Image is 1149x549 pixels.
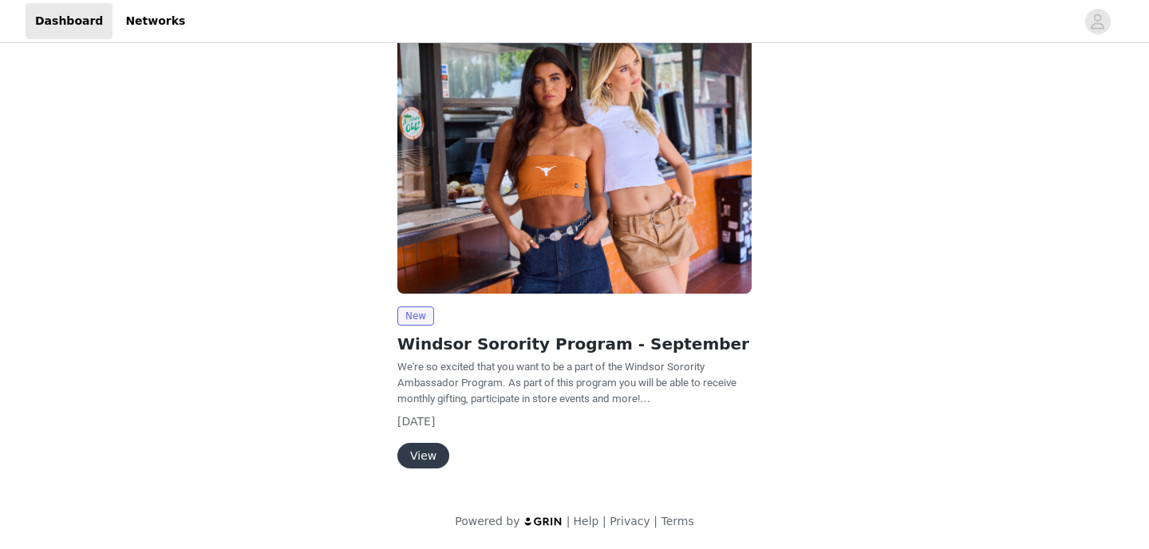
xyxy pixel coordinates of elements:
[574,515,599,527] a: Help
[523,516,563,527] img: logo
[116,3,195,39] a: Networks
[397,443,449,468] button: View
[1090,9,1105,34] div: avatar
[26,3,113,39] a: Dashboard
[397,332,752,356] h2: Windsor Sorority Program - September
[397,450,449,462] a: View
[567,515,571,527] span: |
[397,415,435,428] span: [DATE]
[653,515,657,527] span: |
[661,515,693,527] a: Terms
[455,515,519,527] span: Powered by
[610,515,650,527] a: Privacy
[397,28,752,294] img: Windsor
[397,361,736,405] span: We're so excited that you want to be a part of the Windsor Sorority Ambassador Program. As part o...
[602,515,606,527] span: |
[397,306,434,326] span: New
